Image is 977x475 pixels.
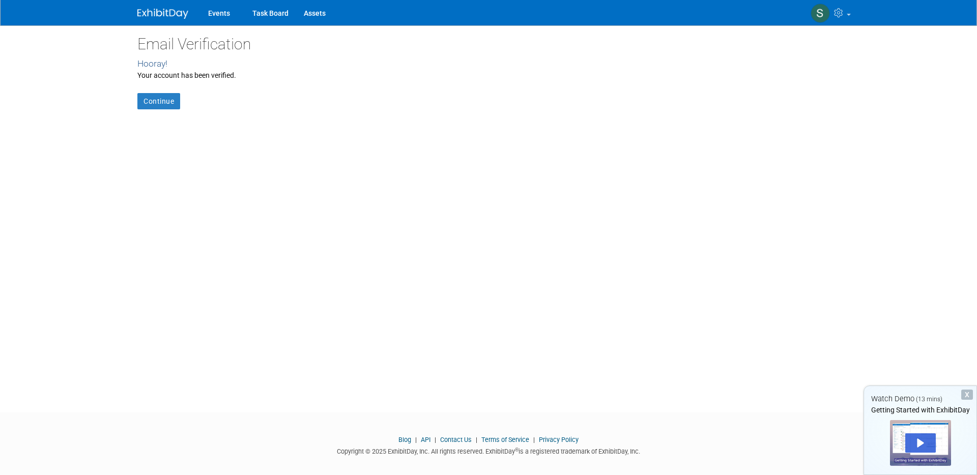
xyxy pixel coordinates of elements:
[137,93,180,109] a: Continue
[440,436,472,443] a: Contact Us
[905,433,936,453] div: Play
[137,9,188,19] img: ExhibitDay
[864,394,976,404] div: Watch Demo
[137,36,840,52] h2: Email Verification
[432,436,439,443] span: |
[413,436,419,443] span: |
[531,436,537,443] span: |
[961,390,973,400] div: Dismiss
[811,4,830,23] img: Sydney Sanders
[515,447,519,453] sup: ®
[539,436,579,443] a: Privacy Policy
[916,396,942,403] span: (13 mins)
[481,436,529,443] a: Terms of Service
[864,405,976,415] div: Getting Started with ExhibitDay
[137,70,840,80] div: Your account has been verified.
[398,436,411,443] a: Blog
[473,436,480,443] span: |
[421,436,430,443] a: API
[137,57,840,70] div: Hooray!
